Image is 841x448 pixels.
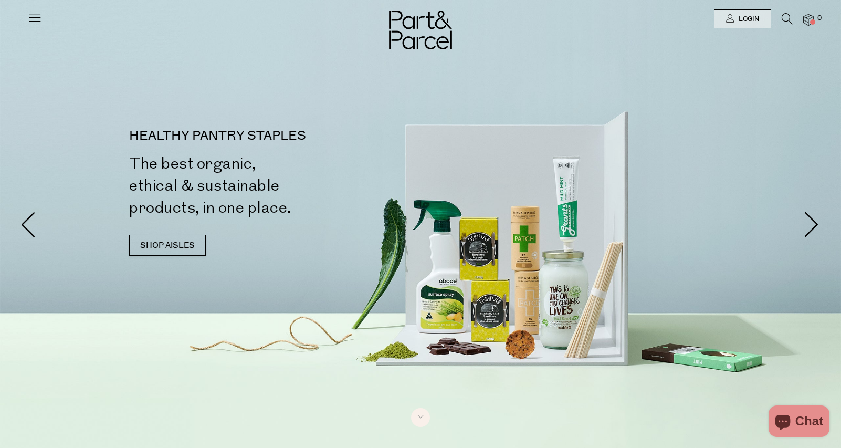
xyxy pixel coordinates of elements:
[765,405,833,440] inbox-online-store-chat: Shopify online store chat
[129,130,425,142] p: HEALTHY PANTRY STAPLES
[803,14,814,25] a: 0
[736,15,759,24] span: Login
[129,235,206,256] a: SHOP AISLES
[129,153,425,219] h2: The best organic, ethical & sustainable products, in one place.
[389,11,452,49] img: Part&Parcel
[714,9,771,28] a: Login
[815,14,824,23] span: 0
